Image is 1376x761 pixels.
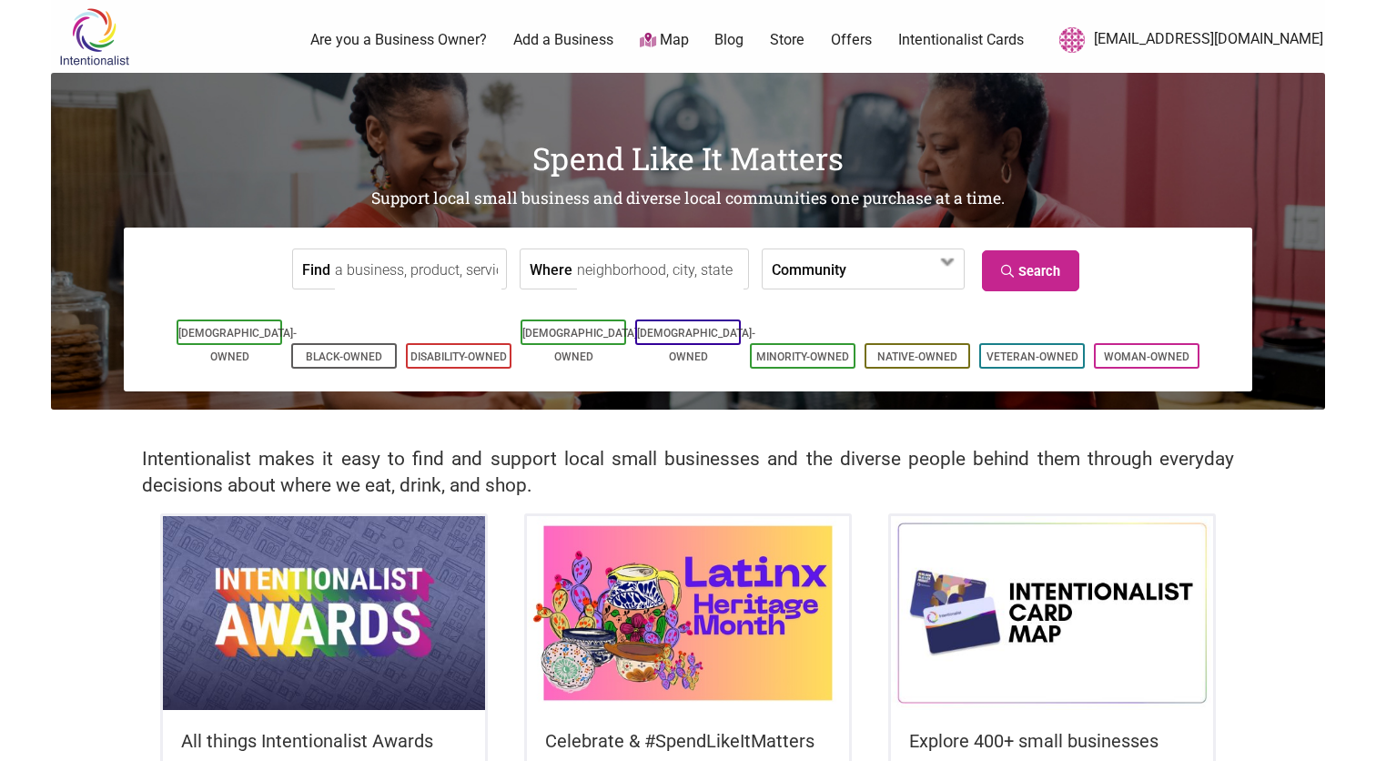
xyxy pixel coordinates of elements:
a: [DEMOGRAPHIC_DATA]-Owned [637,327,755,363]
a: Are you a Business Owner? [310,30,487,50]
a: Add a Business [513,30,613,50]
img: Latinx / Hispanic Heritage Month [527,516,849,709]
a: Offers [831,30,872,50]
a: [DEMOGRAPHIC_DATA]-Owned [178,327,297,363]
a: Veteran-Owned [986,350,1078,363]
a: Intentionalist Cards [898,30,1024,50]
label: Find [302,249,330,289]
h5: Explore 400+ small businesses [909,728,1195,754]
a: Black-Owned [306,350,382,363]
a: [EMAIL_ADDRESS][DOMAIN_NAME] [1050,24,1323,56]
a: Disability-Owned [410,350,507,363]
img: Intentionalist [51,7,137,66]
input: neighborhood, city, state [577,249,744,290]
a: Store [770,30,804,50]
a: [DEMOGRAPHIC_DATA]-Owned [522,327,641,363]
h2: Support local small business and diverse local communities one purchase at a time. [51,188,1325,210]
input: a business, product, service [335,249,501,290]
h5: All things Intentionalist Awards [181,728,467,754]
h2: Intentionalist makes it easy to find and support local small businesses and the diverse people be... [142,446,1234,499]
h1: Spend Like It Matters [51,137,1325,180]
a: Blog [714,30,744,50]
label: Community [772,249,846,289]
a: Map [640,30,689,51]
img: Intentionalist Card Map [891,516,1213,709]
h5: Celebrate & #SpendLikeItMatters [545,728,831,754]
a: Native-Owned [877,350,957,363]
a: Search [982,250,1079,291]
a: Minority-Owned [756,350,849,363]
img: Intentionalist Awards [163,516,485,709]
a: Woman-Owned [1104,350,1189,363]
label: Where [530,249,572,289]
